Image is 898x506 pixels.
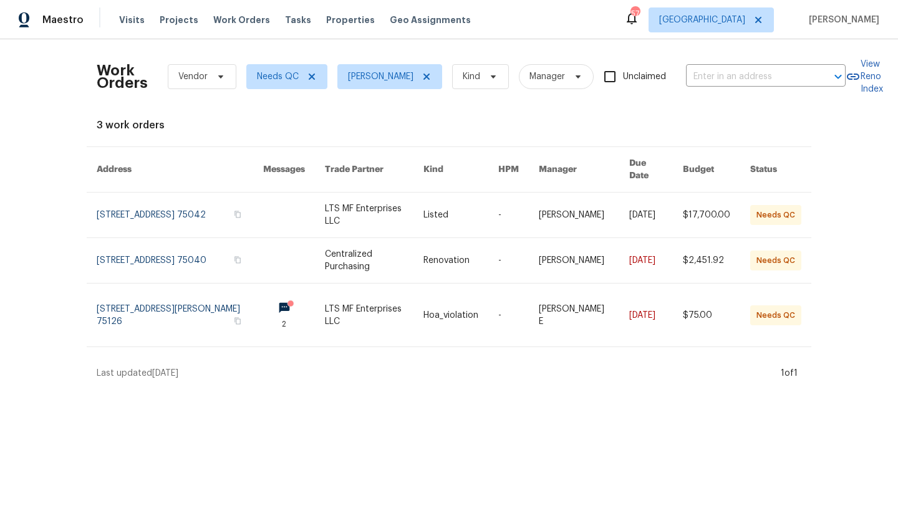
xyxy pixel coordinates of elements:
[413,284,488,347] td: Hoa_violation
[42,14,84,26] span: Maestro
[285,16,311,24] span: Tasks
[253,147,315,193] th: Messages
[97,367,777,379] div: Last updated
[315,238,413,284] td: Centralized Purchasing
[623,70,666,84] span: Unclaimed
[315,147,413,193] th: Trade Partner
[152,369,178,378] span: [DATE]
[348,70,413,83] span: [PERSON_NAME]
[413,147,488,193] th: Kind
[488,284,529,347] td: -
[413,193,488,238] td: Listed
[529,70,565,83] span: Manager
[630,7,639,20] div: 57
[315,284,413,347] td: LTS MF Enterprises LLC
[529,193,619,238] td: [PERSON_NAME]
[488,193,529,238] td: -
[846,58,883,95] a: View Reno Index
[232,209,243,220] button: Copy Address
[740,147,811,193] th: Status
[119,14,145,26] span: Visits
[463,70,480,83] span: Kind
[97,119,801,131] div: 3 work orders
[178,70,208,83] span: Vendor
[160,14,198,26] span: Projects
[804,14,879,26] span: [PERSON_NAME]
[413,238,488,284] td: Renovation
[829,68,847,85] button: Open
[257,70,299,83] span: Needs QC
[673,147,740,193] th: Budget
[213,14,270,26] span: Work Orders
[315,193,413,238] td: LTS MF Enterprises LLC
[232,315,243,327] button: Copy Address
[97,64,148,89] h2: Work Orders
[529,147,619,193] th: Manager
[781,367,798,379] div: 1 of 1
[529,238,619,284] td: [PERSON_NAME]
[326,14,375,26] span: Properties
[686,67,811,87] input: Enter in an address
[87,147,253,193] th: Address
[390,14,471,26] span: Geo Assignments
[529,284,619,347] td: [PERSON_NAME] E
[619,147,673,193] th: Due Date
[488,238,529,284] td: -
[488,147,529,193] th: HPM
[659,14,745,26] span: [GEOGRAPHIC_DATA]
[232,254,243,265] button: Copy Address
